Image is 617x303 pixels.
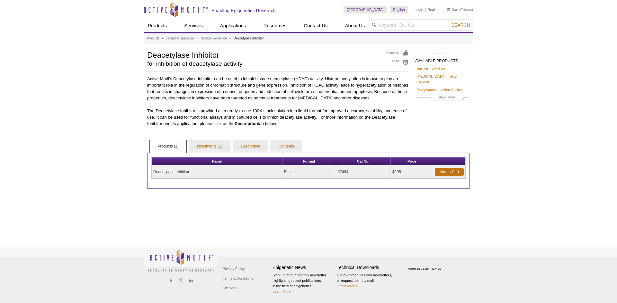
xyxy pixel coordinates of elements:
h2: AVAILABLE PRODUCTS [415,54,470,65]
a: Terms & Conditions [221,274,255,283]
p: Get our brochures and newsletters, or request them by mail. [337,273,398,289]
li: » [196,37,198,40]
td: 37494 [336,165,391,179]
a: Applications [216,20,250,32]
p: Sign up for our monthly newsletter highlighting recent publications in the field of epigenetics. [273,273,334,294]
a: About Us [341,20,369,32]
a: Services [180,20,207,32]
a: Privacy Policy [221,264,246,274]
a: [MEDICAL_DATA] Inhibitor Cocktail [416,73,469,85]
th: Name [152,157,282,165]
li: » [229,37,231,40]
a: Phosphatase Inhibitor Cocktail [416,87,463,93]
img: Your Cart [447,8,450,11]
p: The Deacetylase Inhibitor is provided as a ready-to-use 100X stock solution in a liquid format fo... [147,108,409,127]
a: [GEOGRAPHIC_DATA] [344,6,387,13]
strong: Description [235,121,258,126]
input: Keyword, Cat. No. [369,20,473,30]
a: English [390,6,408,13]
li: » [161,37,163,40]
th: Format [282,157,336,165]
a: Sample Preparation [165,36,194,41]
a: Contact Us [300,20,331,32]
a: Documents (1) [189,140,230,153]
a: Show More [416,94,469,102]
a: Register [427,7,441,12]
h2: for inhibition of deacetylase activity [147,61,378,67]
img: Active Motif, [144,247,218,273]
td: 5 ml [282,165,336,179]
td: $205 [391,165,433,179]
button: Search [450,22,472,28]
a: Feedback [385,50,409,57]
a: Description [233,140,268,153]
a: Print [385,58,409,65]
table: Click to Verify - This site chose Symantec SSL for secure e-commerce and confidential communicati... [401,258,449,273]
a: Nuclear Extraction [201,36,227,41]
p: Active Motif’s Deacetylase Inhibitor can be used to inhibit histone deacetylase (HDAC) activity. ... [147,76,409,101]
a: Login [415,7,423,12]
a: Contents [271,140,302,153]
a: Learn More > [273,290,294,293]
a: Nuclear Extract Kit [416,66,445,72]
li: Deacetylase Inhibitor [234,37,264,40]
th: Price [391,157,433,165]
h2: Enabling Epigenetics Research [211,8,276,13]
a: Site Map [221,283,238,293]
h4: Epigenetic News [273,265,334,270]
span: Search [452,22,470,28]
a: Cart [447,7,458,12]
li: | [425,6,426,13]
th: Cat No. [336,157,391,165]
a: Products [147,36,159,41]
h4: Technical Downloads [337,265,398,270]
a: Products [144,20,171,32]
a: Products (1) [150,140,186,153]
a: Resources [260,20,291,32]
a: Learn More > [337,284,358,288]
a: ABOUT SSL CERTIFICATES [408,268,441,270]
td: Deacetylase Inhibitor [152,165,282,179]
h1: Deacetylase Inhibitor [147,50,378,59]
li: (0 items) [447,6,473,13]
a: Add to Cart [435,168,464,176]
